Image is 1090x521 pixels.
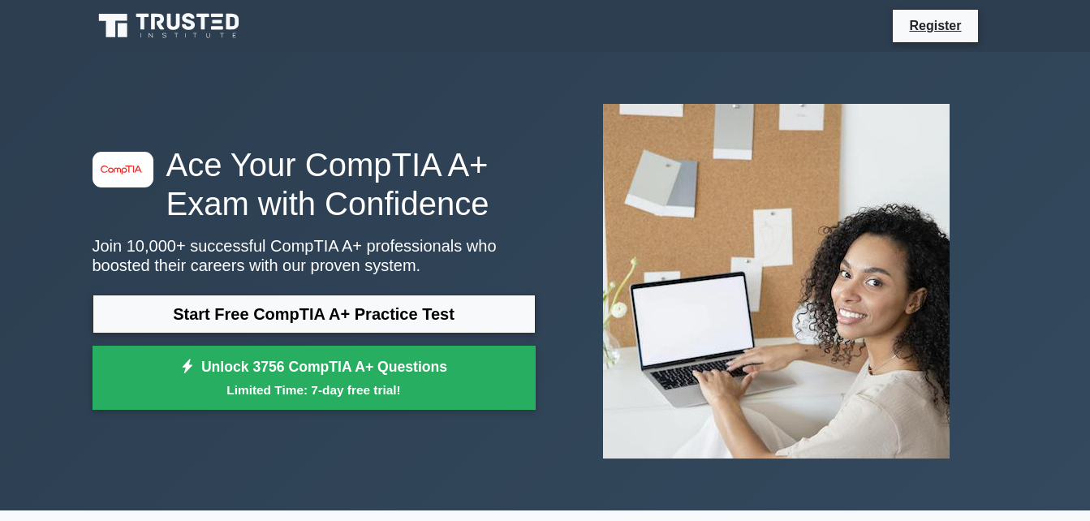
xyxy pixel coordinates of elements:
[93,145,536,223] h1: Ace Your CompTIA A+ Exam with Confidence
[93,346,536,411] a: Unlock 3756 CompTIA A+ QuestionsLimited Time: 7-day free trial!
[93,295,536,334] a: Start Free CompTIA A+ Practice Test
[113,381,515,399] small: Limited Time: 7-day free trial!
[93,236,536,275] p: Join 10,000+ successful CompTIA A+ professionals who boosted their careers with our proven system.
[899,15,971,36] a: Register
